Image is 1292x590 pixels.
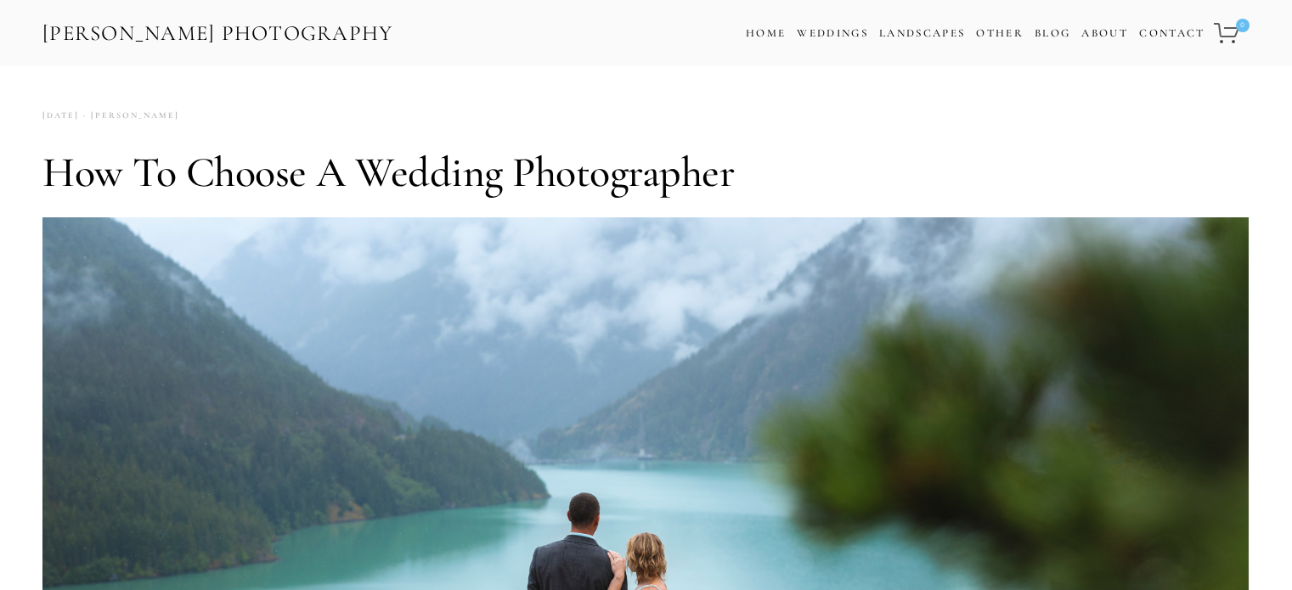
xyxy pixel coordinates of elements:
[1081,21,1128,46] a: About
[1236,19,1250,32] span: 0
[879,26,965,40] a: Landscapes
[1035,21,1070,46] a: Blog
[797,26,868,40] a: Weddings
[42,104,79,127] time: [DATE]
[41,14,395,53] a: [PERSON_NAME] Photography
[746,21,786,46] a: Home
[1139,21,1205,46] a: Contact
[42,147,1250,198] h1: How to Choose a Wedding Photographer
[79,104,179,127] a: [PERSON_NAME]
[1211,13,1251,53] a: 0 items in cart
[976,26,1024,40] a: Other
